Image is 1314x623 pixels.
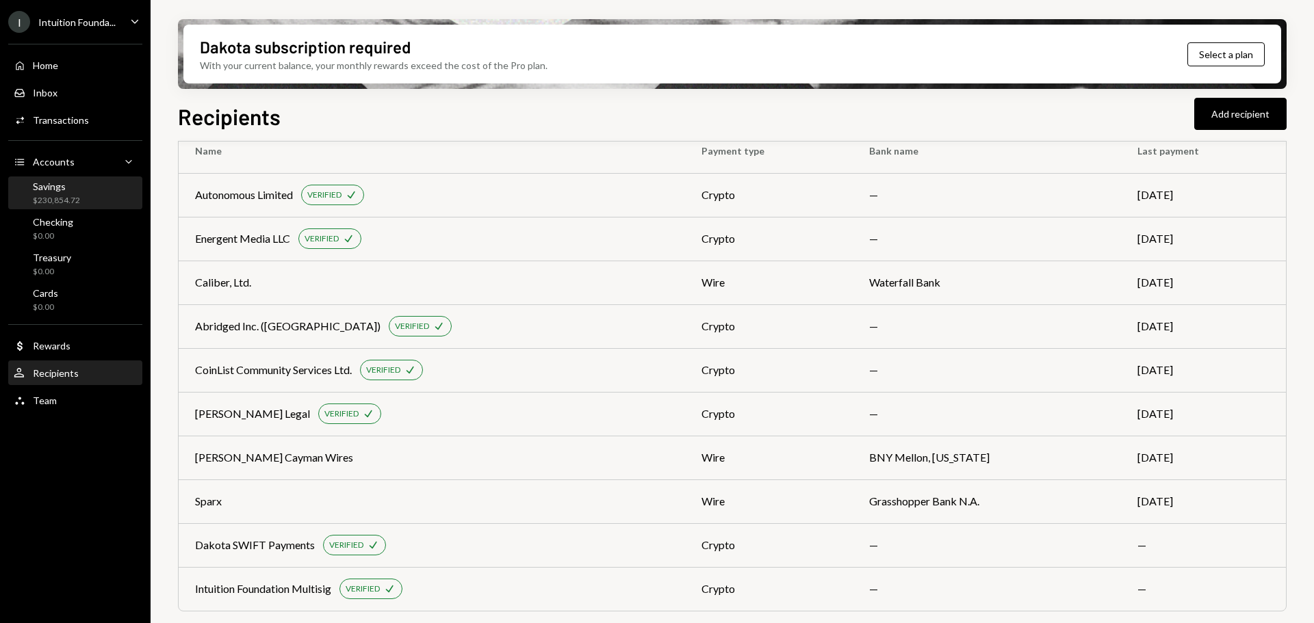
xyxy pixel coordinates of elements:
[1121,217,1286,261] td: [DATE]
[853,304,1121,348] td: —
[33,195,80,207] div: $230,854.72
[178,103,281,130] h1: Recipients
[33,230,73,242] div: $0.00
[195,274,251,291] div: Caliber, Ltd.
[701,449,836,466] div: wire
[179,129,685,173] th: Name
[195,537,315,553] div: Dakota SWIFT Payments
[8,11,30,33] div: I
[195,581,331,597] div: Intuition Foundation Multisig
[195,318,381,334] div: Abridged Inc. ([GEOGRAPHIC_DATA])
[33,252,71,263] div: Treasury
[1121,173,1286,217] td: [DATE]
[701,493,836,509] div: wire
[8,283,142,316] a: Cards$0.00
[1121,479,1286,523] td: [DATE]
[33,266,71,278] div: $0.00
[8,107,142,132] a: Transactions
[853,261,1121,304] td: Waterfall Bank
[329,540,363,551] div: VERIFIED
[1121,567,1286,611] td: —
[1121,261,1286,304] td: [DATE]
[701,274,836,291] div: wire
[853,479,1121,523] td: Grasshopper Bank N.A.
[853,217,1121,261] td: —
[8,176,142,209] a: Savings$230,854.72
[701,187,836,203] div: crypto
[8,248,142,280] a: Treasury$0.00
[195,187,293,203] div: Autonomous Limited
[8,80,142,105] a: Inbox
[701,362,836,378] div: crypto
[701,581,836,597] div: crypto
[853,436,1121,479] td: BNY Mellon, [US_STATE]
[195,449,353,466] div: [PERSON_NAME] Cayman Wires
[195,493,222,509] div: Sparx
[33,156,75,168] div: Accounts
[195,362,352,378] div: CoinList Community Services Ltd.
[33,367,79,379] div: Recipients
[33,302,58,313] div: $0.00
[195,406,310,422] div: [PERSON_NAME] Legal
[33,114,89,126] div: Transactions
[8,149,142,174] a: Accounts
[8,333,142,358] a: Rewards
[853,173,1121,217] td: —
[8,212,142,245] a: Checking$0.00
[1121,304,1286,348] td: [DATE]
[33,181,80,192] div: Savings
[33,87,57,98] div: Inbox
[33,287,58,299] div: Cards
[853,523,1121,567] td: —
[8,388,142,412] a: Team
[853,129,1121,173] th: Bank name
[853,392,1121,436] td: —
[853,567,1121,611] td: —
[8,360,142,385] a: Recipients
[200,58,547,72] div: With your current balance, your monthly rewards exceed the cost of the Pro plan.
[33,395,57,406] div: Team
[1194,98,1287,130] button: Add recipient
[1187,42,1265,66] button: Select a plan
[1121,348,1286,392] td: [DATE]
[8,53,142,77] a: Home
[324,408,359,420] div: VERIFIED
[200,36,411,58] div: Dakota subscription required
[38,16,116,28] div: Intuition Founda...
[33,340,70,352] div: Rewards
[307,189,342,201] div: VERIFIED
[701,318,836,334] div: crypto
[701,406,836,422] div: crypto
[853,348,1121,392] td: —
[305,233,339,245] div: VERIFIED
[1121,523,1286,567] td: —
[195,230,290,247] div: Energent Media LLC
[33,216,73,228] div: Checking
[33,59,58,71] div: Home
[701,230,836,247] div: crypto
[685,129,853,173] th: Payment type
[395,321,429,332] div: VERIFIED
[366,364,400,376] div: VERIFIED
[1121,129,1286,173] th: Last payment
[1121,392,1286,436] td: [DATE]
[1121,436,1286,479] td: [DATE]
[701,537,836,553] div: crypto
[346,583,380,595] div: VERIFIED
